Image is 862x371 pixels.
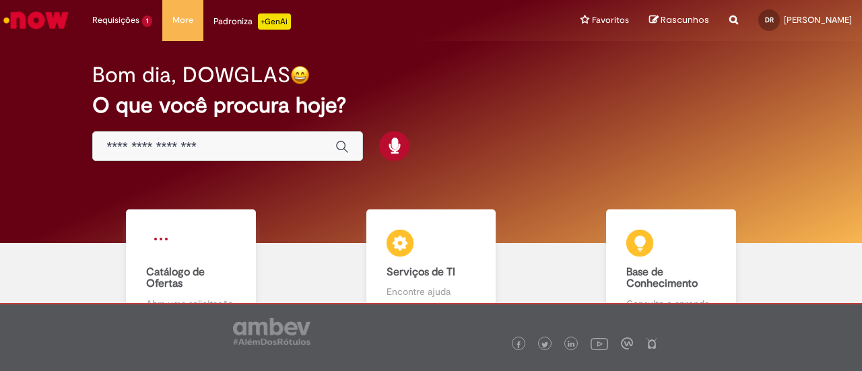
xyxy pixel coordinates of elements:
[233,318,310,345] img: logo_footer_ambev_rotulo_gray.png
[387,265,455,279] b: Serviços de TI
[541,341,548,348] img: logo_footer_twitter.png
[649,14,709,27] a: Rascunhos
[92,94,769,117] h2: O que você procura hoje?
[646,337,658,349] img: logo_footer_naosei.png
[626,265,698,291] b: Base de Conhecimento
[387,285,476,298] p: Encontre ajuda
[92,13,139,27] span: Requisições
[258,13,291,30] p: +GenAi
[626,297,716,310] p: Consulte e aprenda
[591,335,608,352] img: logo_footer_youtube.png
[142,15,152,27] span: 1
[621,337,633,349] img: logo_footer_workplace.png
[290,65,310,85] img: happy-face.png
[213,13,291,30] div: Padroniza
[568,341,574,349] img: logo_footer_linkedin.png
[172,13,193,27] span: More
[784,14,852,26] span: [PERSON_NAME]
[146,265,205,291] b: Catálogo de Ofertas
[551,209,791,324] a: Base de Conhecimento Consulte e aprenda
[92,63,290,87] h2: Bom dia, DOWGLAS
[592,13,629,27] span: Favoritos
[146,297,236,310] p: Abra uma solicitação
[765,15,774,24] span: DR
[515,341,522,348] img: logo_footer_facebook.png
[661,13,709,26] span: Rascunhos
[71,209,311,324] a: Catálogo de Ofertas Abra uma solicitação
[1,7,71,34] img: ServiceNow
[311,209,552,324] a: Serviços de TI Encontre ajuda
